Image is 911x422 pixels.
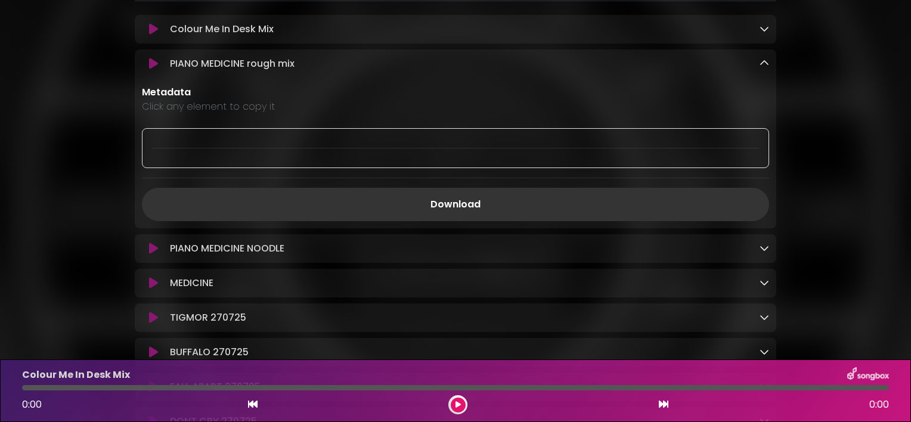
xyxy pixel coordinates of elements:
p: Colour Me In Desk Mix [22,368,130,382]
p: TIGMOR 270725 [170,311,246,325]
p: Metadata [142,85,769,100]
p: PIANO MEDICINE rough mix [170,57,295,71]
p: Colour Me In Desk Mix [170,22,274,36]
p: MEDICINE [170,276,213,290]
p: BUFFALO 270725 [170,345,249,359]
a: Download [142,188,769,221]
span: 0:00 [22,398,42,411]
p: Click any element to copy it [142,100,769,114]
img: songbox-logo-white.png [847,367,889,383]
span: 0:00 [869,398,889,412]
p: PIANO MEDICINE NOODLE [170,241,284,256]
